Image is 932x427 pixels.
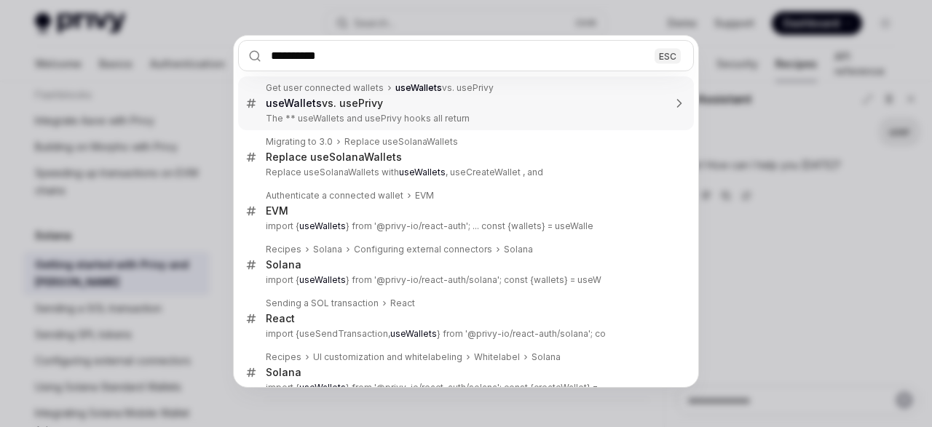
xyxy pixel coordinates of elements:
[266,151,402,164] div: Replace useSolanaWallets
[313,351,462,363] div: UI customization and whitelabeling
[266,220,663,232] p: import { } from '@privy-io/react-auth'; ... const {wallets} = useWalle
[266,97,383,110] div: vs. usePrivy
[532,351,561,363] div: Solana
[395,82,494,94] div: vs. usePrivy
[415,190,434,201] div: EVM
[474,351,520,363] div: Whitelabel
[266,328,663,340] p: import {useSendTransaction, } from '@privy-io/react-auth/solana'; co
[344,136,458,148] div: Replace useSolanaWallets
[266,244,301,255] div: Recipes
[313,244,342,255] div: Solana
[266,366,301,379] div: Solana
[390,298,415,309] div: React
[266,351,301,363] div: Recipes
[266,382,663,394] p: import { } from '@privy-io/react-auth/solana'; const {createWallet} =
[395,82,442,93] b: useWallets
[266,298,379,309] div: Sending a SOL transaction
[655,48,681,63] div: ESC
[266,97,322,109] b: useWallets
[299,274,346,285] b: useWallets
[266,274,663,286] p: import { } from '@privy-io/react-auth/solana'; const {wallets} = useW
[354,244,492,255] div: Configuring external connectors
[299,220,346,231] b: useWallets
[266,312,295,325] div: React
[266,113,663,124] p: The ** useWallets and usePrivy hooks all return
[504,244,533,255] div: Solana
[266,136,333,148] div: Migrating to 3.0
[266,82,384,94] div: Get user connected wallets
[399,167,446,177] b: useWallets
[390,328,437,339] b: useWallets
[266,167,663,178] p: Replace useSolanaWallets with , useCreateWallet , and
[266,258,301,271] div: Solana
[299,382,346,393] b: useWallets
[266,190,403,201] div: Authenticate a connected wallet
[266,204,288,218] div: EVM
